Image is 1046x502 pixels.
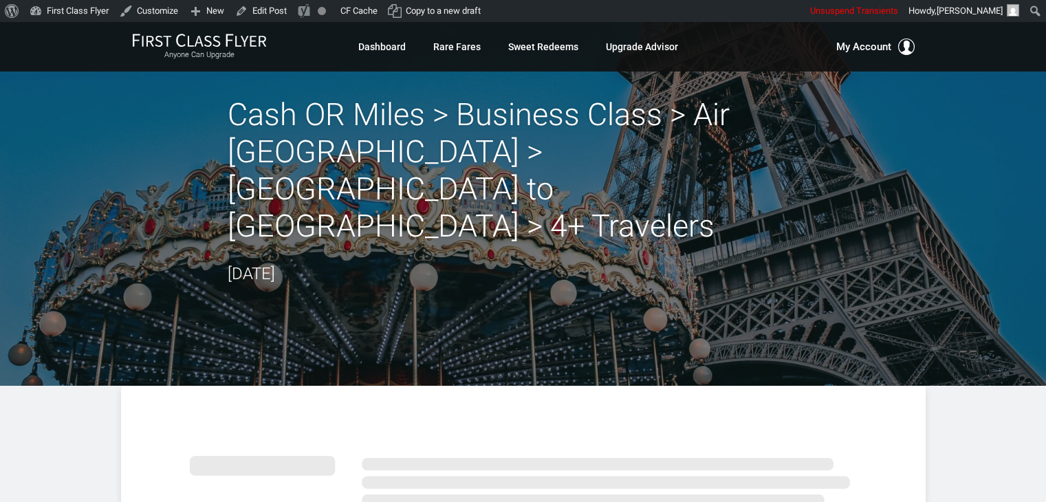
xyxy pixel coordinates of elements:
[132,33,267,61] a: First Class FlyerAnyone Can Upgrade
[606,34,678,59] a: Upgrade Advisor
[433,34,481,59] a: Rare Fares
[228,96,819,245] h2: Cash OR Miles > Business Class > Air [GEOGRAPHIC_DATA] > [GEOGRAPHIC_DATA] to [GEOGRAPHIC_DATA] >...
[836,39,891,55] span: My Account
[937,6,1003,16] span: [PERSON_NAME]
[228,264,275,283] time: [DATE]
[358,34,406,59] a: Dashboard
[132,33,267,47] img: First Class Flyer
[810,6,898,16] span: Unsuspend Transients
[508,34,578,59] a: Sweet Redeems
[132,50,267,60] small: Anyone Can Upgrade
[836,39,915,55] button: My Account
